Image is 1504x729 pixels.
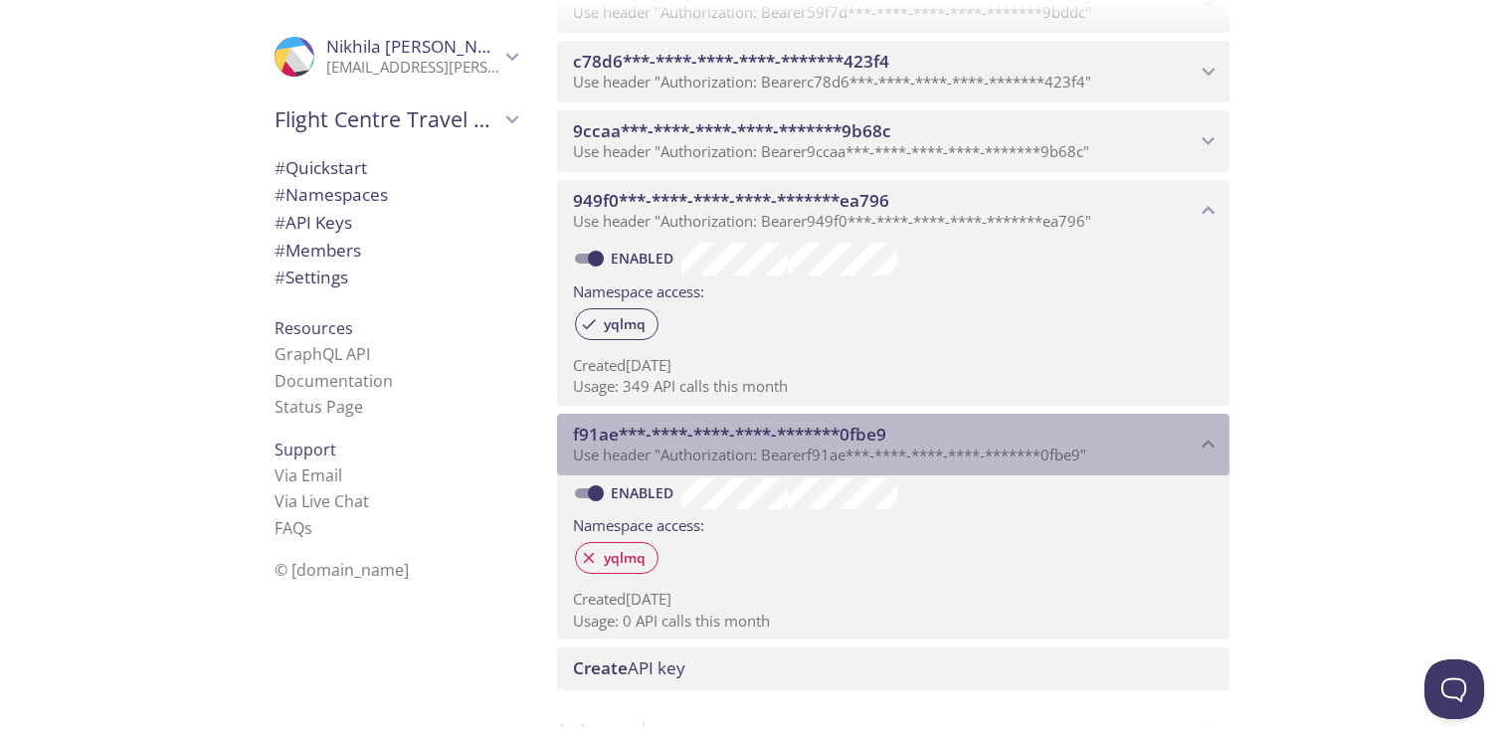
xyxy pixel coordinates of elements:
div: Nikhila Kalva [259,24,533,90]
span: # [275,211,285,234]
a: Status Page [275,396,363,418]
div: yqlmq [575,308,658,340]
p: Created [DATE] [573,355,1214,376]
a: Documentation [275,370,393,392]
span: # [275,266,285,288]
div: Flight Centre Travel Group - Digital Commerce [259,93,533,145]
span: Nikhila [PERSON_NAME] [326,35,519,58]
span: s [304,517,312,539]
span: yqlmq [592,315,658,333]
span: © [DOMAIN_NAME] [275,559,409,581]
a: FAQ [275,517,312,539]
p: Created [DATE] [573,589,1214,610]
div: Members [259,237,533,265]
span: # [275,183,285,206]
iframe: Help Scout Beacon - Open [1424,659,1484,719]
a: Enabled [608,249,681,268]
div: Namespaces [259,181,533,209]
div: Quickstart [259,154,533,182]
span: yqlmq [592,549,658,567]
label: Namespace access: [573,275,704,304]
div: yqlmq [575,542,658,574]
div: Team Settings [259,264,533,291]
span: Resources [275,317,353,339]
a: Enabled [608,483,681,502]
div: API Keys [259,209,533,237]
a: Via Live Chat [275,490,369,512]
span: Settings [275,266,348,288]
span: API Keys [275,211,352,234]
div: Create API Key [557,647,1229,689]
span: Quickstart [275,156,367,179]
p: Usage: 349 API calls this month [573,376,1214,397]
p: [EMAIL_ADDRESS][PERSON_NAME][DOMAIN_NAME] [326,58,499,78]
span: Flight Centre Travel Group - Digital Commerce [275,105,499,133]
p: Usage: 0 API calls this month [573,611,1214,632]
a: Via Email [275,464,342,486]
label: Namespace access: [573,509,704,538]
span: Create [573,656,628,679]
span: # [275,156,285,179]
span: # [275,239,285,262]
a: GraphQL API [275,343,370,365]
span: Support [275,439,336,460]
span: Namespaces [275,183,388,206]
span: Members [275,239,361,262]
span: API key [573,656,685,679]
